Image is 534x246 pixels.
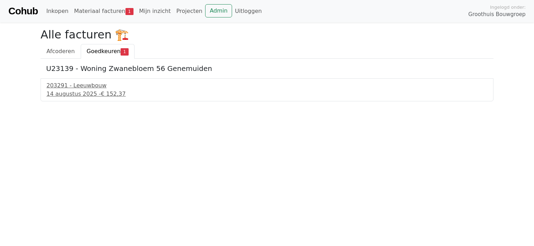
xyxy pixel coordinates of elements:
span: 1 [121,48,129,55]
h5: U23139 - Woning Zwanebloem 56 Genemuiden [46,64,488,73]
a: Mijn inzicht [136,4,174,18]
span: 1 [125,8,133,15]
a: Cohub [8,3,38,20]
a: Admin [205,4,232,17]
div: 14 augustus 2025 - [46,90,488,98]
a: 203291 - Leeuwbouw14 augustus 2025 -€ 152,37 [46,81,488,98]
a: Uitloggen [232,4,265,18]
span: Goedkeuren [87,48,121,55]
a: Goedkeuren1 [81,44,135,59]
h2: Alle facturen 🏗️ [41,28,493,41]
span: Groothuis Bouwgroep [468,10,526,19]
span: Afcoderen [46,48,75,55]
a: Inkopen [43,4,71,18]
a: Afcoderen [41,44,81,59]
a: Materiaal facturen1 [71,4,136,18]
span: € 152,37 [101,91,125,97]
span: Ingelogd onder: [490,4,526,10]
a: Projecten [173,4,205,18]
div: 203291 - Leeuwbouw [46,81,488,90]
